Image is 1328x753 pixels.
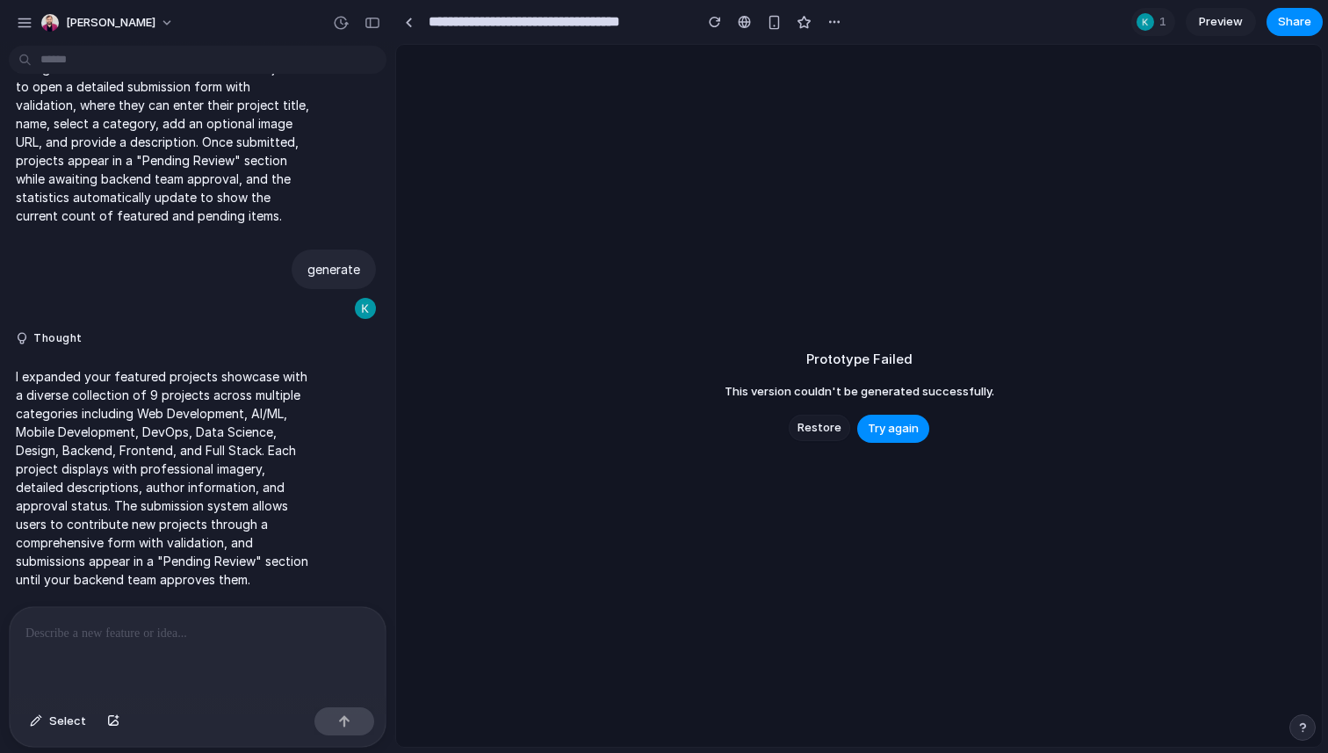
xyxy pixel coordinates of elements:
[1186,8,1256,36] a: Preview
[725,383,994,401] span: This version couldn't be generated successfully.
[16,367,309,589] p: I expanded your featured projects showcase with a diverse collection of 9 projects across multipl...
[1267,8,1323,36] button: Share
[49,713,86,730] span: Select
[1278,13,1311,31] span: Share
[789,415,850,441] button: Restore
[21,707,95,735] button: Select
[806,350,913,370] h2: Prototype Failed
[66,14,155,32] span: [PERSON_NAME]
[868,420,919,438] span: Try again
[34,9,183,37] button: [PERSON_NAME]
[798,419,841,437] span: Restore
[1199,13,1243,31] span: Preview
[1159,13,1172,31] span: 1
[857,415,929,443] button: Try again
[1131,8,1175,36] div: 1
[307,260,360,279] p: generate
